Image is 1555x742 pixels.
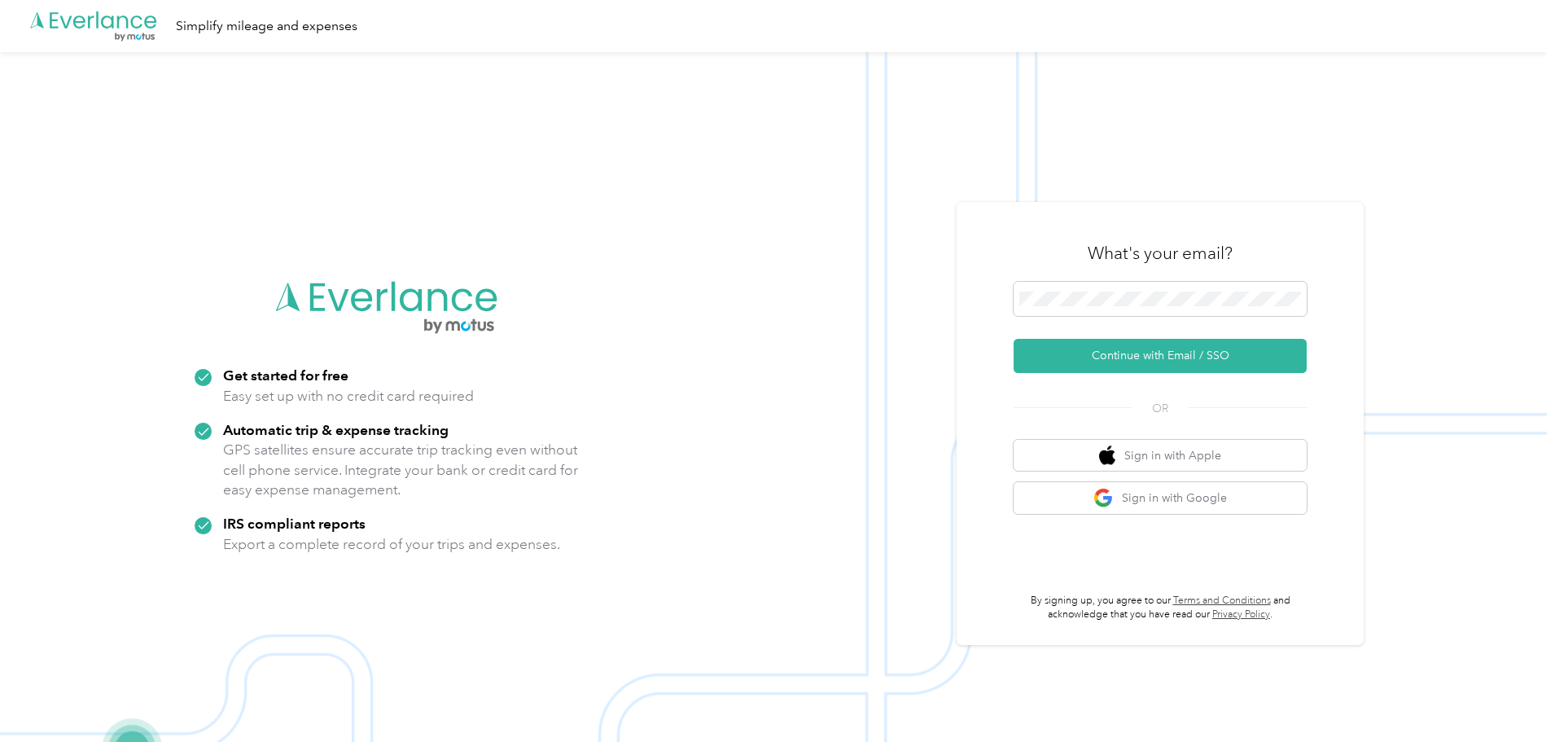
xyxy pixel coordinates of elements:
[1088,242,1233,265] h3: What's your email?
[223,386,474,406] p: Easy set up with no credit card required
[1014,594,1307,622] p: By signing up, you agree to our and acknowledge that you have read our .
[223,515,366,532] strong: IRS compliant reports
[223,534,560,555] p: Export a complete record of your trips and expenses.
[1212,608,1270,621] a: Privacy Policy
[223,440,579,500] p: GPS satellites ensure accurate trip tracking even without cell phone service. Integrate your bank...
[1099,446,1115,466] img: apple logo
[176,16,357,37] div: Simplify mileage and expenses
[1014,339,1307,373] button: Continue with Email / SSO
[223,367,348,384] strong: Get started for free
[1014,482,1307,514] button: google logoSign in with Google
[1093,488,1114,508] img: google logo
[1132,400,1189,417] span: OR
[223,421,449,438] strong: Automatic trip & expense tracking
[1014,440,1307,472] button: apple logoSign in with Apple
[1173,595,1271,607] a: Terms and Conditions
